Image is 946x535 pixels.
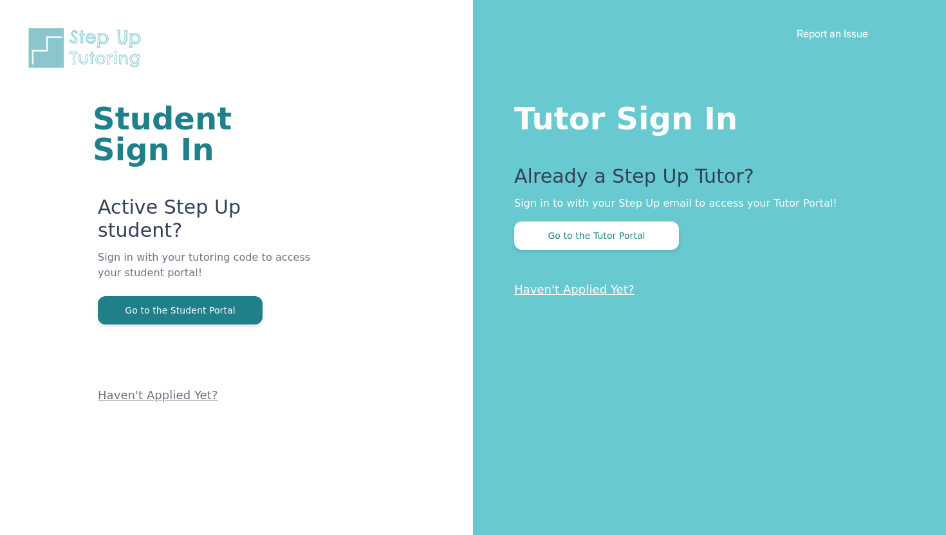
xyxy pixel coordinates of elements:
[514,165,895,196] p: Already a Step Up Tutor?
[98,196,319,250] p: Active Step Up student?
[93,103,319,165] h1: Student Sign In
[26,26,149,70] img: Step Up Tutoring horizontal logo
[797,27,868,40] a: Report an Issue
[98,388,218,402] a: Haven't Applied Yet?
[514,196,895,211] p: Sign in to with your Step Up email to access your Tutor Portal!
[514,98,895,134] h1: Tutor Sign In
[514,229,679,241] a: Go to the Tutor Portal
[98,296,263,324] button: Go to the Student Portal
[98,304,263,316] a: Go to the Student Portal
[514,221,679,250] button: Go to the Tutor Portal
[514,283,635,296] a: Haven't Applied Yet?
[98,250,319,296] p: Sign in with your tutoring code to access your student portal!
